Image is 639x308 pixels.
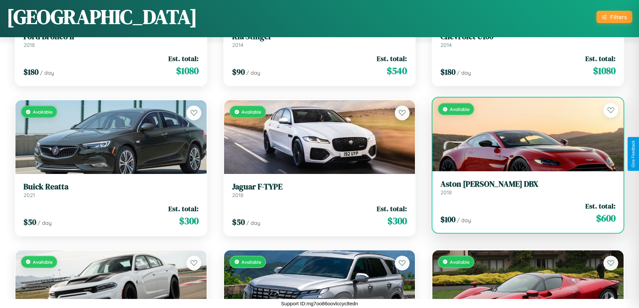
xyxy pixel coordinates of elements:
button: Filters [596,11,632,23]
span: Available [450,259,470,265]
a: Ford Bronco II2018 [23,32,199,48]
span: $ 90 [232,66,245,77]
span: Est. total: [585,201,616,211]
div: Give Feedback [631,140,636,168]
span: / day [457,217,471,224]
span: Est. total: [585,54,616,63]
a: Chevrolet U1002014 [440,32,616,48]
span: Available [33,109,53,115]
p: Support ID: mg7oo86oovlccyc8edn [281,299,358,308]
span: / day [457,69,471,76]
span: $ 180 [440,66,456,77]
a: Aston [PERSON_NAME] DBX2018 [440,179,616,196]
span: $ 100 [440,214,456,225]
h3: Aston [PERSON_NAME] DBX [440,179,616,189]
a: Buick Reatta2021 [23,182,199,198]
span: 2018 [23,42,35,48]
span: Est. total: [168,204,199,213]
span: $ 50 [23,217,36,228]
span: 2018 [440,189,452,196]
span: $ 180 [23,66,39,77]
span: $ 50 [232,217,245,228]
span: 2014 [440,42,452,48]
span: Available [33,259,53,265]
span: Est. total: [377,54,407,63]
span: $ 300 [179,214,199,228]
span: 2018 [232,192,244,198]
a: Jaguar F-TYPE2018 [232,182,407,198]
span: Available [450,106,470,112]
span: / day [246,220,260,226]
span: $ 1080 [593,64,616,77]
h1: [GEOGRAPHIC_DATA] [7,3,197,30]
span: Est. total: [168,54,199,63]
span: 2014 [232,42,244,48]
a: Kia Stinger2014 [232,32,407,48]
span: Available [242,259,261,265]
h3: Buick Reatta [23,182,199,192]
span: Est. total: [377,204,407,213]
span: / day [38,220,52,226]
span: $ 600 [596,211,616,225]
span: $ 540 [387,64,407,77]
span: $ 300 [387,214,407,228]
span: 2021 [23,192,35,198]
div: Filters [610,13,627,20]
span: Available [242,109,261,115]
span: / day [246,69,260,76]
h3: Jaguar F-TYPE [232,182,407,192]
span: / day [40,69,54,76]
span: $ 1080 [176,64,199,77]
